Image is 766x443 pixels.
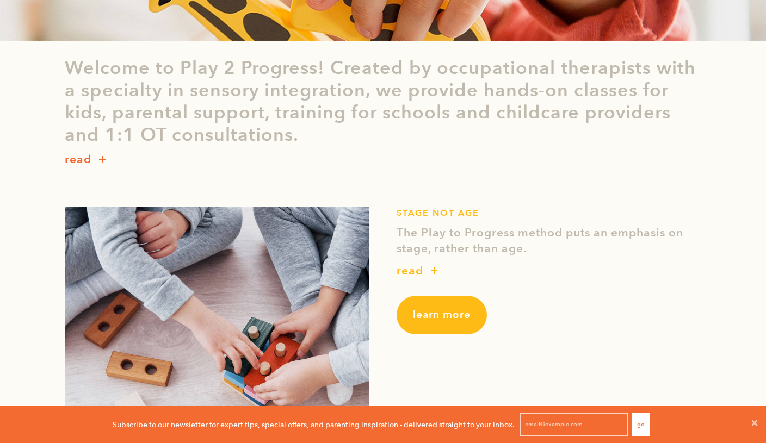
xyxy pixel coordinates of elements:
[397,296,487,334] a: learn more
[65,151,91,169] p: read
[397,263,423,280] p: read
[65,57,701,146] p: Welcome to Play 2 Progress! Created by occupational therapists with a specialty in sensory integr...
[413,308,471,322] span: learn more
[632,413,650,436] button: Go
[397,225,701,257] p: The Play to Progress method puts an emphasis on stage, rather than age.
[113,419,515,430] p: Subscribe to our newsletter for expert tips, special offers, and parenting inspiration - delivere...
[397,207,701,220] h1: STAGE NOT AGE
[520,413,628,436] input: email@example.com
